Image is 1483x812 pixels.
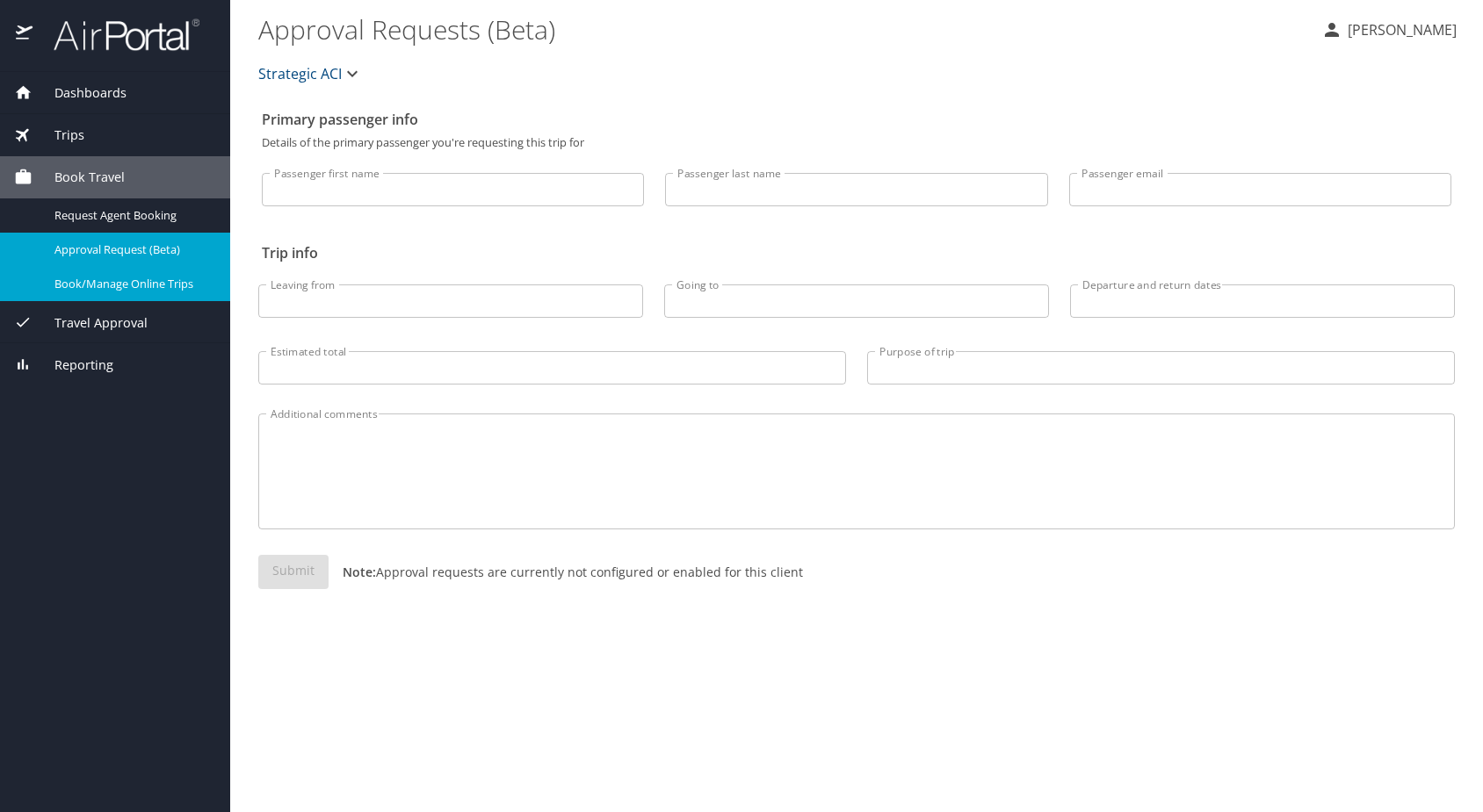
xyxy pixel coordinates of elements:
[251,56,370,91] button: Strategic ACI
[33,168,125,187] span: Book Travel
[33,83,127,103] span: Dashboards
[262,239,1451,267] h2: Trip info
[34,18,199,52] img: airportal-logo.png
[33,313,148,333] span: Travel Approval
[54,207,209,224] span: Request Agent Booking
[262,137,1451,148] p: Details of the primary passenger you're requesting this trip for
[54,276,209,292] span: Book/Manage Online Trips
[54,241,209,258] span: Approval Request (Beta)
[1314,14,1464,46] button: [PERSON_NAME]
[33,126,84,145] span: Trips
[343,564,376,580] strong: Note:
[258,2,1307,56] h1: Approval Requests (Beta)
[33,356,113,375] span: Reporting
[329,563,803,581] p: Approval requests are currently not configured or enabled for this client
[262,105,1451,133] h2: Primary passenger info
[16,18,34,52] img: icon-airportal.png
[258,61,342,86] span: Strategic ACI
[1342,19,1457,40] p: [PERSON_NAME]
